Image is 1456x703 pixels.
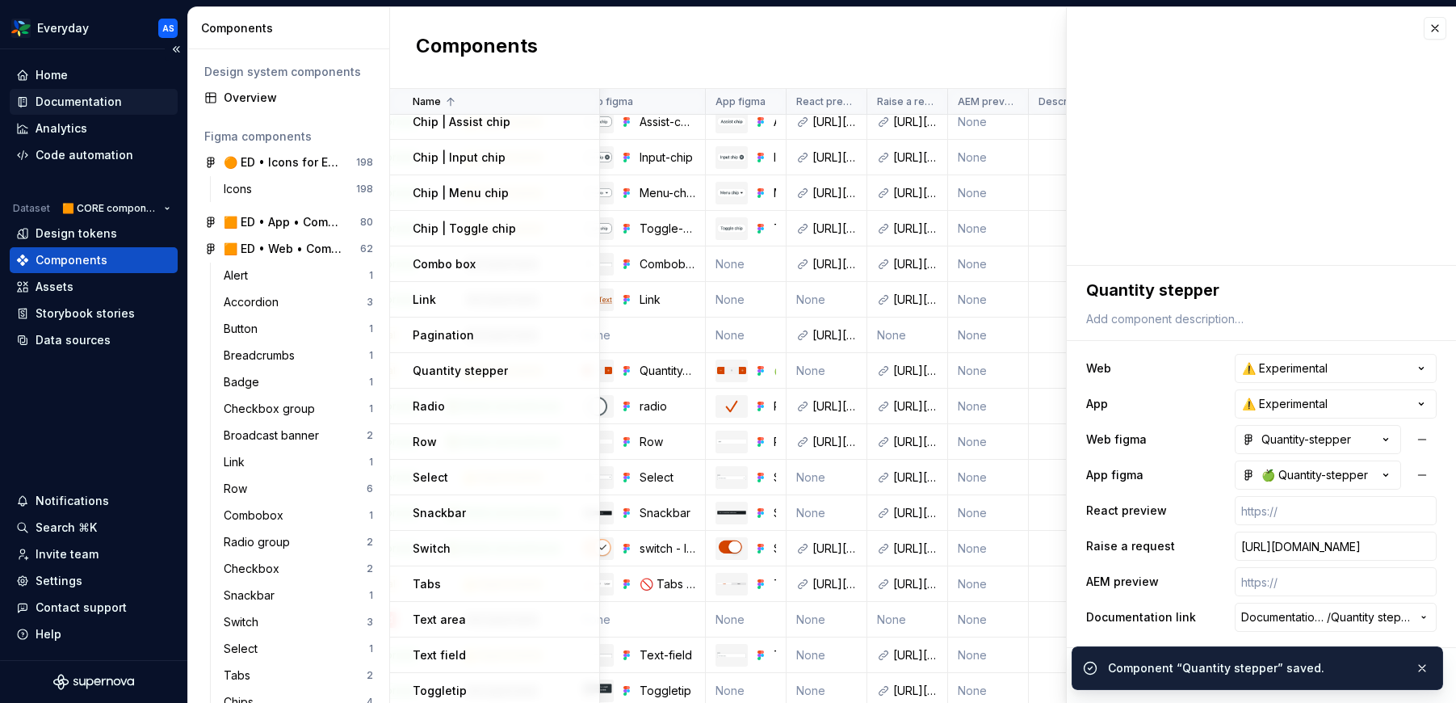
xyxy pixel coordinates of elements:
[893,576,938,592] div: [URL][DOMAIN_NAME]
[217,503,380,528] a: Combobox1
[774,505,776,521] div: Snackbar 🍏
[162,22,174,35] div: AS
[787,460,867,495] td: None
[53,674,134,690] svg: Supernova Logo
[640,505,695,521] div: Snackbar
[796,95,854,108] p: React preview
[787,282,867,318] td: None
[224,454,251,470] div: Link
[948,211,1029,246] td: None
[217,556,380,582] a: Checkbox2
[36,94,122,110] div: Documentation
[224,481,254,497] div: Row
[640,541,695,557] div: switch - large
[413,612,466,628] p: Text area
[1235,425,1401,454] button: Quantity-stepper
[812,541,857,557] div: [URL][DOMAIN_NAME]
[224,614,265,630] div: Switch
[369,509,373,522] div: 1
[10,142,178,168] a: Code automation
[1108,660,1402,676] div: Component “Quantity stepper” saved.
[1086,431,1147,448] label: Web figma
[36,147,133,163] div: Code automation
[812,256,857,272] div: [URL][DOMAIN_NAME]
[369,269,373,282] div: 1
[812,149,857,166] div: [URL][DOMAIN_NAME]
[1086,609,1196,625] label: Documentation link
[413,114,510,130] p: Chip | Assist chip
[413,363,508,379] p: Quantity stepper
[10,568,178,594] a: Settings
[369,376,373,389] div: 1
[717,153,746,161] img: Input 🍏
[812,398,857,415] div: [URL][DOMAIN_NAME]
[360,242,373,255] div: 62
[224,181,258,197] div: Icons
[640,292,695,308] div: Link
[217,263,380,288] a: Alert1
[1235,603,1437,632] button: Documentation Root//Quantity stepper 🆕
[369,642,373,655] div: 1
[717,583,746,585] img: Tabs 🍏
[36,626,61,642] div: Help
[787,495,867,531] td: None
[893,292,938,308] div: [URL][DOMAIN_NAME]
[413,149,506,166] p: Chip | Input chip
[1086,467,1143,483] label: App figma
[62,202,157,215] span: 🟧 CORE components
[367,616,373,629] div: 3
[706,282,787,318] td: None
[948,140,1029,175] td: None
[1331,609,1411,625] span: Quantity stepper 🆕
[36,573,82,589] div: Settings
[36,120,87,137] div: Analytics
[640,221,695,237] div: Toggle-chip
[867,318,948,353] td: None
[10,541,178,567] a: Invite team
[717,652,746,658] img: Text-field 🍏
[11,19,31,38] img: 551ca721-6c59-42a7-accd-e26345b0b9d6.png
[948,566,1029,602] td: None
[812,185,857,201] div: [URL][DOMAIN_NAME]
[224,667,257,684] div: Tabs
[224,294,285,310] div: Accordion
[198,209,380,235] a: 🟧 ED • App • Component Library for Everyday (CORE)80
[1086,538,1175,554] label: Raise a request
[360,216,373,229] div: 80
[893,398,938,415] div: [URL][DOMAIN_NAME]
[640,683,695,699] div: Toggletip
[369,456,373,469] div: 1
[10,62,178,88] a: Home
[948,282,1029,318] td: None
[224,347,301,364] div: Breadcrumbs
[812,221,857,237] div: [URL][DOMAIN_NAME]
[948,638,1029,673] td: None
[774,398,776,415] div: Radio 🍏
[413,647,466,663] p: Text field
[217,529,380,555] a: Radio group2
[640,576,695,592] div: 🚫 Tabs {deprecated}
[812,576,857,592] div: [URL][DOMAIN_NAME]
[893,434,938,450] div: [URL][DOMAIN_NAME]
[787,602,867,638] td: None
[217,663,380,688] a: Tabs2
[413,185,509,201] p: Chip | Menu chip
[948,318,1029,353] td: None
[413,541,451,557] p: Switch
[893,114,938,130] div: [URL][DOMAIN_NAME]
[948,246,1029,282] td: None
[640,114,695,130] div: Assist-chip
[948,602,1029,638] td: None
[413,434,437,450] p: Row
[1086,360,1111,377] label: Web
[1086,396,1108,412] label: App
[774,221,776,237] div: Toggle 🍏
[893,221,938,237] div: [URL][DOMAIN_NAME]
[217,176,380,202] a: Icons198
[1235,567,1437,596] input: https://
[893,541,938,557] div: [URL][DOMAIN_NAME]
[224,90,373,106] div: Overview
[1235,532,1437,561] input: https://
[717,440,746,444] img: Row 🍏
